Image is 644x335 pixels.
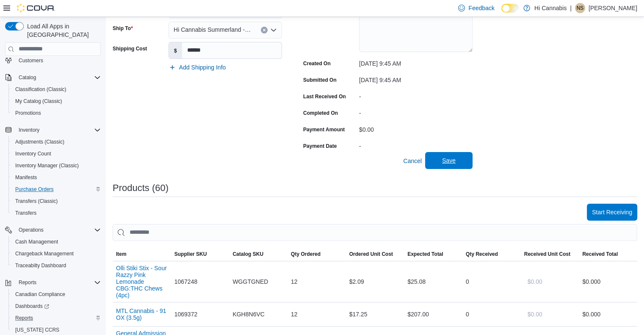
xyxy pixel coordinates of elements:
button: Reports [2,277,104,288]
a: Dashboards [12,301,53,311]
span: Canadian Compliance [15,291,65,298]
div: [DATE] 9:45 AM [359,73,473,83]
span: Inventory [15,125,101,135]
button: Transfers [8,207,104,219]
button: Inventory Count [8,148,104,160]
span: Feedback [468,4,494,12]
span: Item [116,251,127,257]
p: [PERSON_NAME] [589,3,637,13]
button: Customers [2,54,104,66]
span: Load All Apps in [GEOGRAPHIC_DATA] [24,22,101,39]
a: Cash Management [12,237,61,247]
label: Payment Date [303,143,337,150]
button: Qty Ordered [287,247,346,261]
span: $0.00 [528,277,542,286]
a: My Catalog (Classic) [12,96,66,106]
button: Traceabilty Dashboard [8,260,104,271]
span: My Catalog (Classic) [12,96,101,106]
div: 0 [462,273,521,290]
span: Qty Ordered [291,251,321,257]
div: 12 [287,306,346,323]
span: Save [442,156,456,165]
button: Save [425,152,473,169]
a: Canadian Compliance [12,289,69,299]
span: Inventory [19,127,39,133]
a: [US_STATE] CCRS [12,325,63,335]
span: NS [577,3,584,13]
button: Operations [15,225,47,235]
span: Adjustments (Classic) [12,137,101,147]
div: - [359,106,473,116]
span: Received Total [582,251,618,257]
span: Transfers (Classic) [12,196,101,206]
span: Classification (Classic) [15,86,66,93]
button: Operations [2,224,104,236]
div: Nicole Sunderman [575,3,585,13]
span: Chargeback Management [15,250,74,257]
span: Hi Cannabis Summerland -- 450277 [174,25,252,35]
button: Clear input [261,27,268,33]
button: Reports [8,312,104,324]
span: Inventory Count [12,149,101,159]
span: 1069372 [174,309,198,319]
a: Transfers [12,208,40,218]
button: Received Total [579,247,637,261]
span: KGH8N6VC [232,309,264,319]
span: $0.00 [528,310,542,318]
button: Catalog [15,72,39,83]
button: Start Receiving [587,204,637,221]
a: Inventory Manager (Classic) [12,161,82,171]
label: Shipping Cost [113,45,147,52]
span: Cancel [403,157,422,165]
span: Transfers (Classic) [15,198,58,205]
label: Ship To [113,25,133,32]
p: Hi Cannabis [534,3,567,13]
span: Reports [19,279,36,286]
span: Promotions [15,110,41,116]
button: Olli Stiki Stix - Sour Razzy Pink Lemonade CBG:THC Chews (4pc) [116,265,168,299]
span: Dashboards [12,301,101,311]
span: Manifests [12,172,101,183]
span: Reports [15,315,33,321]
button: Expected Total [404,247,462,261]
div: [DATE] 9:45 AM [359,57,473,67]
span: Add Shipping Info [179,63,226,72]
a: Inventory Count [12,149,55,159]
img: Cova [17,4,55,12]
button: Supplier SKU [171,247,229,261]
button: MTL Cannabis - 91 OX (3.5g) [116,307,168,321]
div: - [359,90,473,100]
label: Submitted On [303,77,337,83]
a: Transfers (Classic) [12,196,61,206]
span: WGGTGNED [232,277,268,287]
span: Washington CCRS [12,325,101,335]
button: Purchase Orders [8,183,104,195]
div: $0.00 0 [582,277,634,287]
label: Completed On [303,110,338,116]
span: Chargeback Management [12,249,101,259]
span: Customers [19,57,43,64]
a: Promotions [12,108,44,118]
span: Reports [12,313,101,323]
span: Inventory Manager (Classic) [12,161,101,171]
span: Catalog [15,72,101,83]
a: Classification (Classic) [12,84,70,94]
button: Received Unit Cost [521,247,579,261]
span: Reports [15,277,101,288]
span: Canadian Compliance [12,289,101,299]
button: Transfers (Classic) [8,195,104,207]
span: Traceabilty Dashboard [15,262,66,269]
button: Manifests [8,172,104,183]
span: Customers [15,55,101,66]
div: $0.00 0 [582,309,634,319]
a: Traceabilty Dashboard [12,260,69,271]
span: Operations [19,227,44,233]
p: | [570,3,572,13]
span: Start Receiving [592,208,632,216]
button: Add Shipping Info [166,59,229,76]
button: My Catalog (Classic) [8,95,104,107]
span: Catalog [19,74,36,81]
span: [US_STATE] CCRS [15,327,59,333]
a: Purchase Orders [12,184,57,194]
a: Dashboards [8,300,104,312]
